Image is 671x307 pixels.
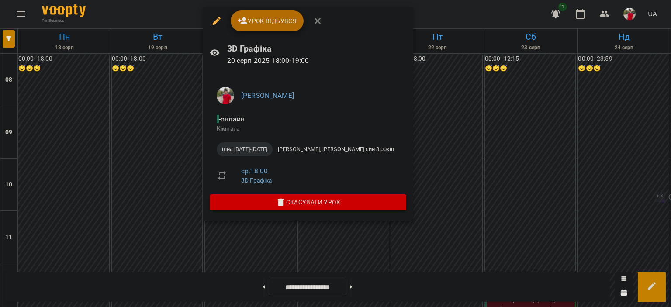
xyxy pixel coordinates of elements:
[217,197,399,207] span: Скасувати Урок
[231,10,304,31] button: Урок відбувся
[217,115,246,123] span: - онлайн
[217,87,234,104] img: 54b6d9b4e6461886c974555cb82f3b73.jpg
[273,142,399,156] div: [PERSON_NAME], [PERSON_NAME] син 8 років
[217,124,399,133] p: Кімната
[227,55,406,66] p: 20 серп 2025 18:00 - 19:00
[241,167,268,175] a: ср , 18:00
[238,16,297,26] span: Урок відбувся
[241,91,294,100] a: [PERSON_NAME]
[241,177,272,184] a: 3D Графіка
[227,42,406,55] h6: 3D Графіка
[210,194,406,210] button: Скасувати Урок
[217,145,273,153] span: ціна [DATE]-[DATE]
[273,145,399,153] span: [PERSON_NAME], [PERSON_NAME] син 8 років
